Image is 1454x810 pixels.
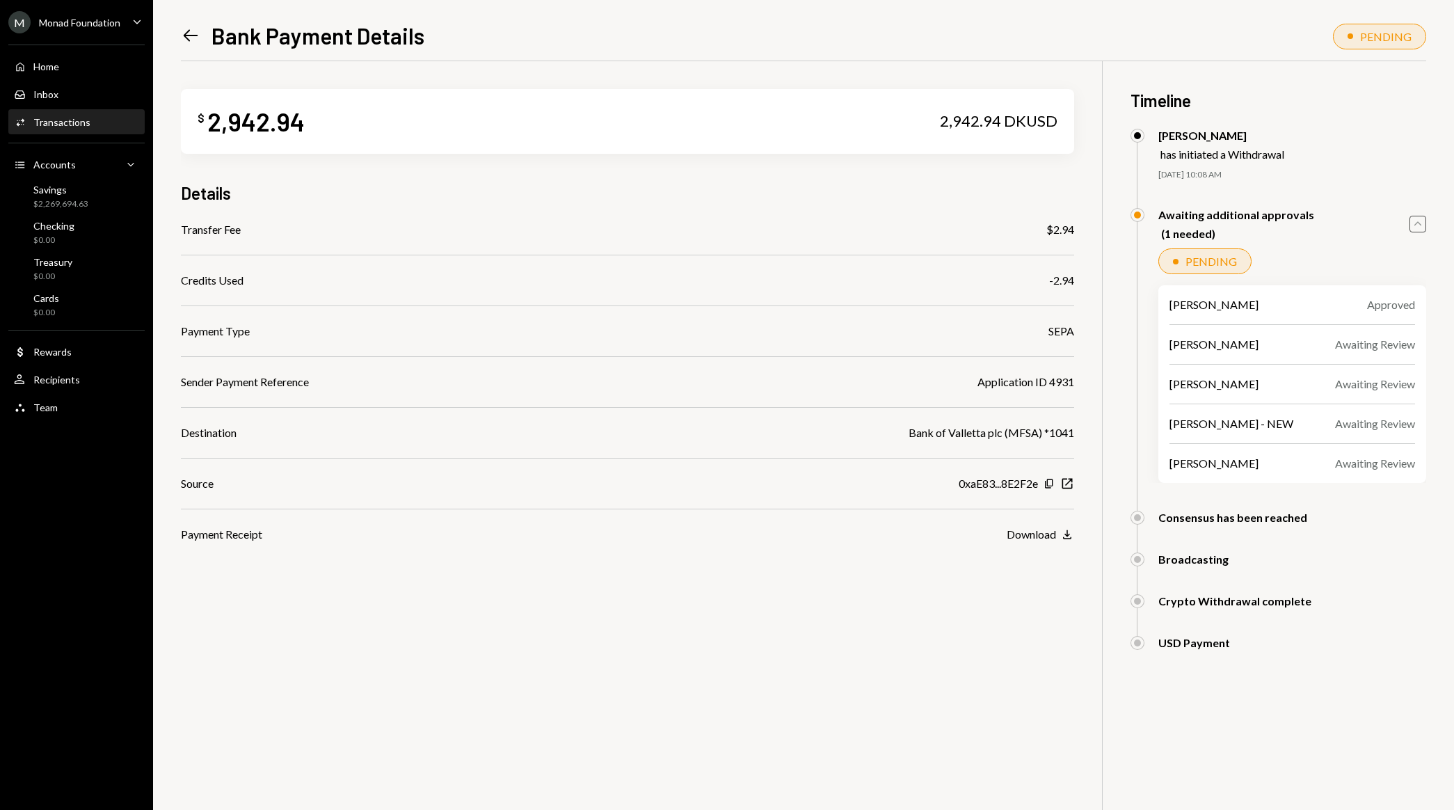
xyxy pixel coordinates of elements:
[959,475,1038,492] div: 0xaE83...8E2F2e
[1360,30,1412,43] div: PENDING
[8,339,145,364] a: Rewards
[8,152,145,177] a: Accounts
[1161,227,1314,240] div: (1 needed)
[207,106,305,137] div: 2,942.94
[33,198,88,210] div: $2,269,694.63
[8,11,31,33] div: M
[1158,169,1426,181] div: [DATE] 10:08 AM
[33,307,59,319] div: $0.00
[181,526,262,543] div: Payment Receipt
[181,182,231,205] h3: Details
[1335,415,1415,432] div: Awaiting Review
[1169,415,1293,432] div: [PERSON_NAME] - NEW
[8,109,145,134] a: Transactions
[8,395,145,420] a: Team
[1048,323,1074,340] div: SEPA
[33,292,59,304] div: Cards
[1158,208,1314,221] div: Awaiting additional approvals
[1158,511,1307,524] div: Consensus has been reached
[8,216,145,249] a: Checking$0.00
[33,88,58,100] div: Inbox
[1169,336,1259,353] div: [PERSON_NAME]
[181,424,237,441] div: Destination
[33,159,76,170] div: Accounts
[1160,148,1284,161] div: has initiated a Withdrawal
[1169,455,1259,472] div: [PERSON_NAME]
[1185,255,1237,268] div: PENDING
[33,116,90,128] div: Transactions
[33,184,88,196] div: Savings
[1158,129,1284,142] div: [PERSON_NAME]
[1335,376,1415,392] div: Awaiting Review
[181,221,241,238] div: Transfer Fee
[181,272,243,289] div: Credits Used
[33,235,74,246] div: $0.00
[1158,553,1229,566] div: Broadcasting
[940,111,1057,131] div: 2,942.94 DKUSD
[1049,272,1074,289] div: -2.94
[977,374,1074,390] div: Application ID 4931
[33,271,72,283] div: $0.00
[8,288,145,321] a: Cards$0.00
[181,475,214,492] div: Source
[33,402,58,413] div: Team
[198,111,205,125] div: $
[33,346,72,358] div: Rewards
[33,374,80,386] div: Recipients
[1169,296,1259,313] div: [PERSON_NAME]
[8,252,145,285] a: Treasury$0.00
[1335,336,1415,353] div: Awaiting Review
[1158,594,1311,607] div: Crypto Withdrawal complete
[181,323,250,340] div: Payment Type
[1007,527,1074,543] button: Download
[33,61,59,72] div: Home
[1131,89,1426,112] h3: Timeline
[1169,376,1259,392] div: [PERSON_NAME]
[1046,221,1074,238] div: $2.94
[8,180,145,213] a: Savings$2,269,694.63
[8,367,145,392] a: Recipients
[1335,455,1415,472] div: Awaiting Review
[1158,636,1230,649] div: USD Payment
[1367,296,1415,313] div: Approved
[8,54,145,79] a: Home
[33,256,72,268] div: Treasury
[211,22,424,49] h1: Bank Payment Details
[909,424,1074,441] div: Bank of Valletta plc (MFSA) *1041
[39,17,120,29] div: Monad Foundation
[33,220,74,232] div: Checking
[181,374,309,390] div: Sender Payment Reference
[1007,527,1056,541] div: Download
[8,81,145,106] a: Inbox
